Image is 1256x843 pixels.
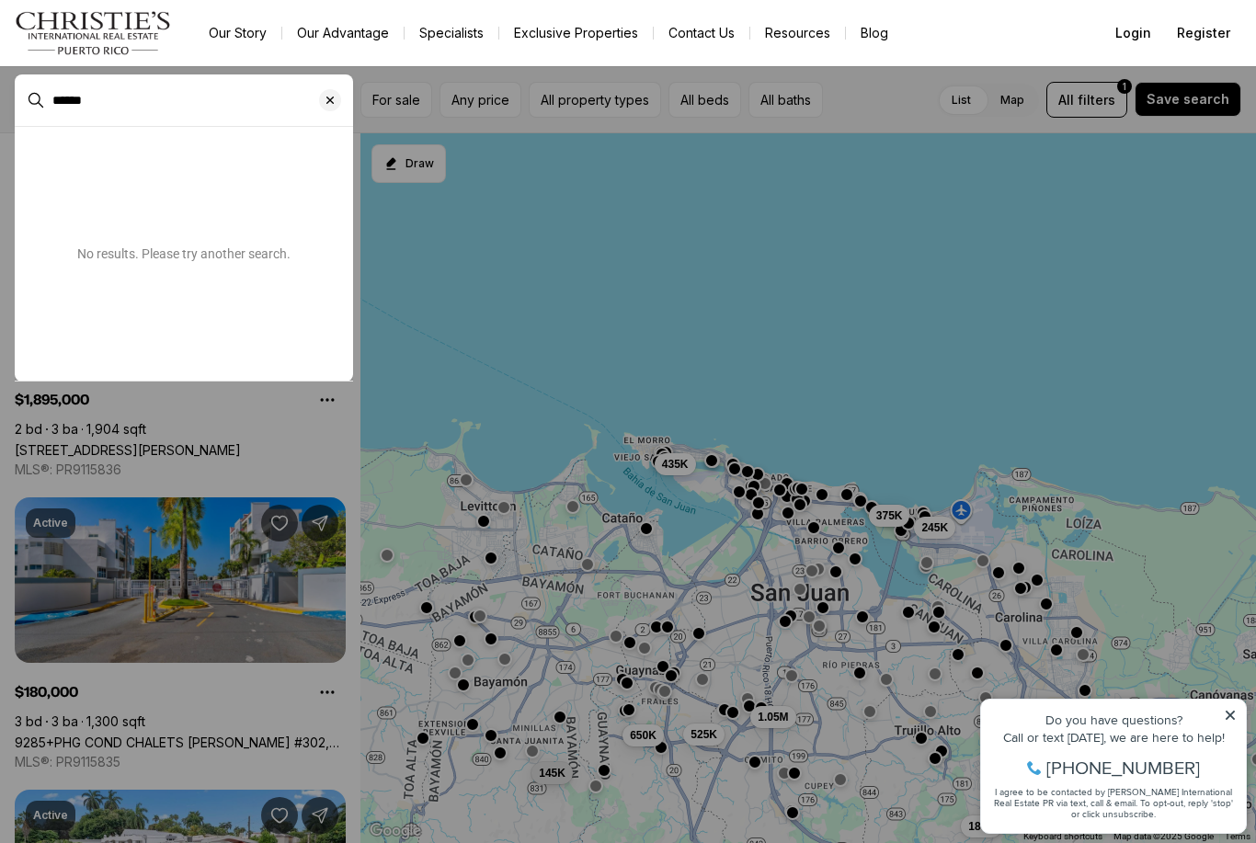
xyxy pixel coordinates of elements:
button: Contact Us [654,20,749,46]
img: logo [15,11,172,55]
span: Login [1115,26,1151,40]
span: I agree to be contacted by [PERSON_NAME] International Real Estate PR via text, call & email. To ... [23,113,262,148]
a: Specialists [405,20,498,46]
div: Do you have questions? [19,41,266,54]
a: Blog [846,20,903,46]
button: Register [1166,15,1241,51]
a: Exclusive Properties [499,20,653,46]
p: No results. Please try another search. [15,246,353,261]
div: Call or text [DATE], we are here to help! [19,59,266,72]
a: Our Story [194,20,281,46]
span: Register [1177,26,1230,40]
a: Resources [750,20,845,46]
a: Our Advantage [282,20,404,46]
button: Clear search input [319,75,352,125]
span: [PHONE_NUMBER] [75,86,229,105]
button: Login [1104,15,1162,51]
